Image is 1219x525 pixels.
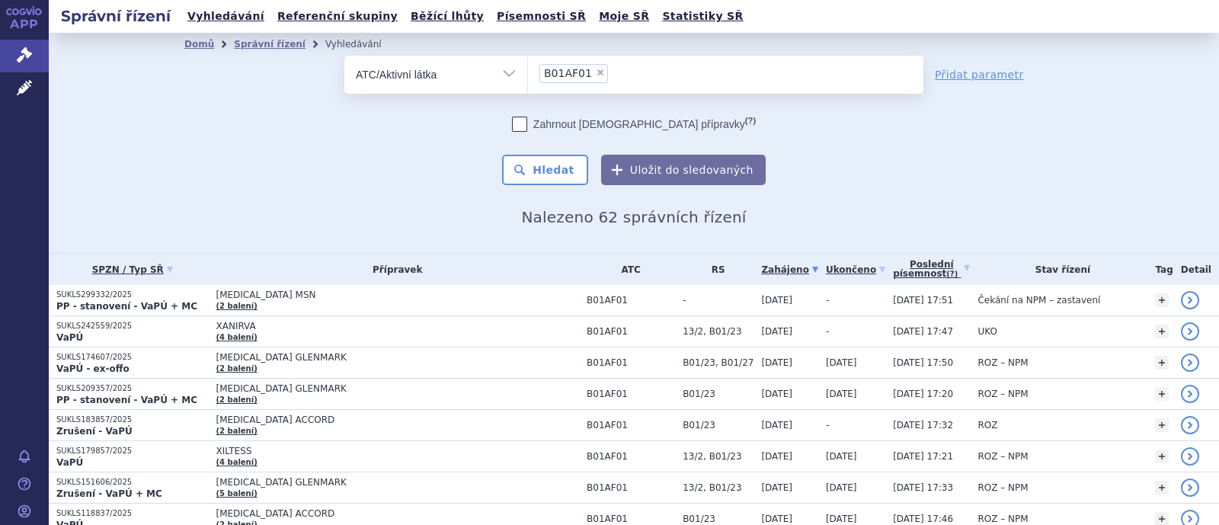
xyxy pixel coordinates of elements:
[56,352,208,363] p: SUKLS174607/2025
[977,295,1100,306] span: Čekání na NPM – zastavení
[216,415,579,425] span: [MEDICAL_DATA] ACCORD
[216,290,579,300] span: [MEDICAL_DATA] MSN
[56,477,208,488] p: SUKLS151606/2025
[683,295,753,306] span: -
[683,389,753,399] span: B01/23
[183,6,269,27] a: Vyhledávání
[1155,356,1169,370] a: +
[56,508,208,519] p: SUKLS118837/2025
[1181,479,1199,497] a: detail
[1181,447,1199,466] a: detail
[1155,325,1169,338] a: +
[512,117,756,132] label: Zahrnout [DEMOGRAPHIC_DATA] přípravky
[216,489,257,498] a: (5 balení)
[216,321,579,331] span: XANIRVA
[56,321,208,331] p: SUKLS242559/2025
[56,383,208,394] p: SUKLS209357/2025
[761,389,792,399] span: [DATE]
[761,482,792,493] span: [DATE]
[1181,291,1199,309] a: detail
[893,326,953,337] span: [DATE] 17:47
[826,295,829,306] span: -
[216,458,257,466] a: (4 balení)
[1181,322,1199,341] a: detail
[977,326,997,337] span: UKO
[1181,416,1199,434] a: detail
[1155,481,1169,495] a: +
[1155,418,1169,432] a: +
[594,6,654,27] a: Moje SŘ
[893,295,953,306] span: [DATE] 17:51
[216,302,257,310] a: (2 balení)
[826,389,857,399] span: [DATE]
[587,420,675,431] span: B01AF01
[893,514,953,524] span: [DATE] 17:46
[683,482,753,493] span: 13/2, B01/23
[1147,254,1173,285] th: Tag
[325,33,402,56] li: Vyhledávání
[977,389,1028,399] span: ROZ – NPM
[56,415,208,425] p: SUKLS183857/2025
[893,420,953,431] span: [DATE] 17:32
[544,68,592,78] span: B01AF01
[1181,354,1199,372] a: detail
[977,514,1028,524] span: ROZ – NPM
[56,488,162,499] strong: Zrušení - VaPÚ + MC
[216,427,257,435] a: (2 balení)
[49,5,183,27] h2: Správní řízení
[587,514,675,524] span: B01AF01
[216,364,257,373] a: (2 balení)
[946,270,958,279] abbr: (?)
[683,420,753,431] span: B01/23
[56,395,197,405] strong: PP - stanovení - VaPÚ + MC
[761,451,792,462] span: [DATE]
[587,451,675,462] span: B01AF01
[216,333,257,341] a: (4 balení)
[893,357,953,368] span: [DATE] 17:50
[826,420,829,431] span: -
[893,254,970,285] a: Poslednípísemnost(?)
[1155,387,1169,401] a: +
[683,451,753,462] span: 13/2, B01/23
[745,116,756,126] abbr: (?)
[406,6,488,27] a: Běžící lhůty
[761,326,792,337] span: [DATE]
[977,357,1028,368] span: ROZ – NPM
[683,357,753,368] span: B01/23, B01/27
[761,259,817,280] a: Zahájeno
[184,39,214,50] a: Domů
[56,446,208,456] p: SUKLS179857/2025
[761,514,792,524] span: [DATE]
[596,68,605,77] span: ×
[613,63,621,82] input: B01AF01
[1155,293,1169,307] a: +
[208,254,579,285] th: Přípravek
[216,395,257,404] a: (2 balení)
[826,482,857,493] span: [DATE]
[56,457,83,468] strong: VaPÚ
[601,155,766,185] button: Uložit do sledovaných
[273,6,402,27] a: Referenční skupiny
[761,295,792,306] span: [DATE]
[56,363,130,374] strong: VaPÚ - ex-offo
[970,254,1147,285] th: Stav řízení
[826,357,857,368] span: [DATE]
[216,383,579,394] span: [MEDICAL_DATA] GLENMARK
[826,326,829,337] span: -
[657,6,747,27] a: Statistiky SŘ
[935,67,1024,82] a: Přidat parametr
[56,290,208,300] p: SUKLS299332/2025
[216,352,579,363] span: [MEDICAL_DATA] GLENMARK
[216,446,579,456] span: XILTESS
[761,357,792,368] span: [DATE]
[893,482,953,493] span: [DATE] 17:33
[587,482,675,493] span: B01AF01
[216,508,579,519] span: [MEDICAL_DATA] ACCORD
[683,326,753,337] span: 13/2, B01/23
[826,451,857,462] span: [DATE]
[56,301,197,312] strong: PP - stanovení - VaPÚ + MC
[675,254,753,285] th: RS
[56,259,208,280] a: SPZN / Typ SŘ
[492,6,590,27] a: Písemnosti SŘ
[893,451,953,462] span: [DATE] 17:21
